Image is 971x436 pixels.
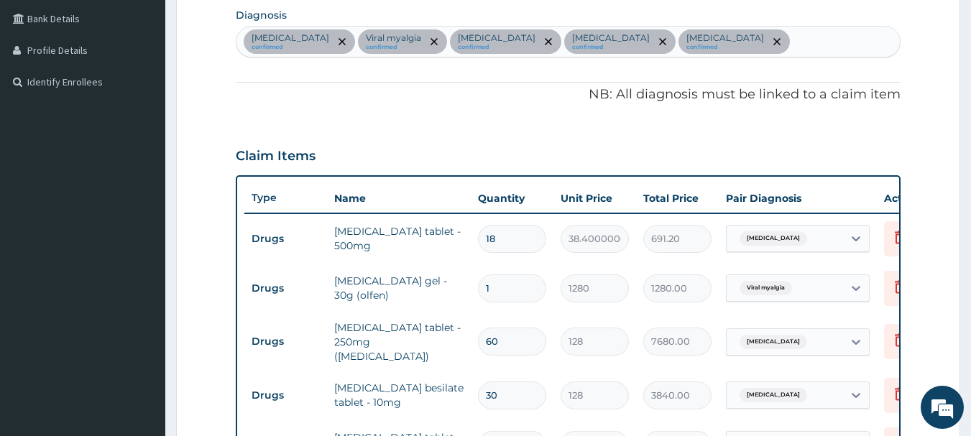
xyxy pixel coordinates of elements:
h3: Claim Items [236,149,316,164]
span: remove selection option [656,35,669,48]
span: remove selection option [336,35,349,48]
td: Drugs [244,275,327,302]
span: Viral myalgia [740,281,792,295]
th: Pair Diagnosis [719,184,877,213]
td: [MEDICAL_DATA] tablet - 250mg ([MEDICAL_DATA]) [327,313,471,371]
span: remove selection option [770,35,783,48]
td: [MEDICAL_DATA] besilate tablet - 10mg [327,374,471,417]
div: Chat with us now [75,80,241,99]
span: remove selection option [542,35,555,48]
td: Drugs [244,382,327,409]
textarea: Type your message and hit 'Enter' [7,287,274,337]
small: confirmed [572,44,650,51]
td: [MEDICAL_DATA] tablet - 500mg [327,217,471,260]
span: [MEDICAL_DATA] [740,388,807,402]
span: We're online! [83,128,198,273]
img: d_794563401_company_1708531726252_794563401 [27,72,58,108]
small: confirmed [458,44,535,51]
p: Viral myalgia [366,32,421,44]
th: Type [244,185,327,211]
label: Diagnosis [236,8,287,22]
p: [MEDICAL_DATA] [458,32,535,44]
small: confirmed [366,44,421,51]
th: Unit Price [553,184,636,213]
p: [MEDICAL_DATA] [252,32,329,44]
span: [MEDICAL_DATA] [740,335,807,349]
p: [MEDICAL_DATA] [572,32,650,44]
th: Total Price [636,184,719,213]
td: Drugs [244,328,327,355]
th: Quantity [471,184,553,213]
small: confirmed [686,44,764,51]
span: [MEDICAL_DATA] [740,231,807,246]
small: confirmed [252,44,329,51]
th: Actions [877,184,949,213]
td: Drugs [244,226,327,252]
td: [MEDICAL_DATA] gel - 30g (olfen) [327,266,471,310]
span: remove selection option [428,35,441,48]
th: Name [327,184,471,213]
p: NB: All diagnosis must be linked to a claim item [236,85,901,104]
p: [MEDICAL_DATA] [686,32,764,44]
div: Minimize live chat window [236,7,270,42]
